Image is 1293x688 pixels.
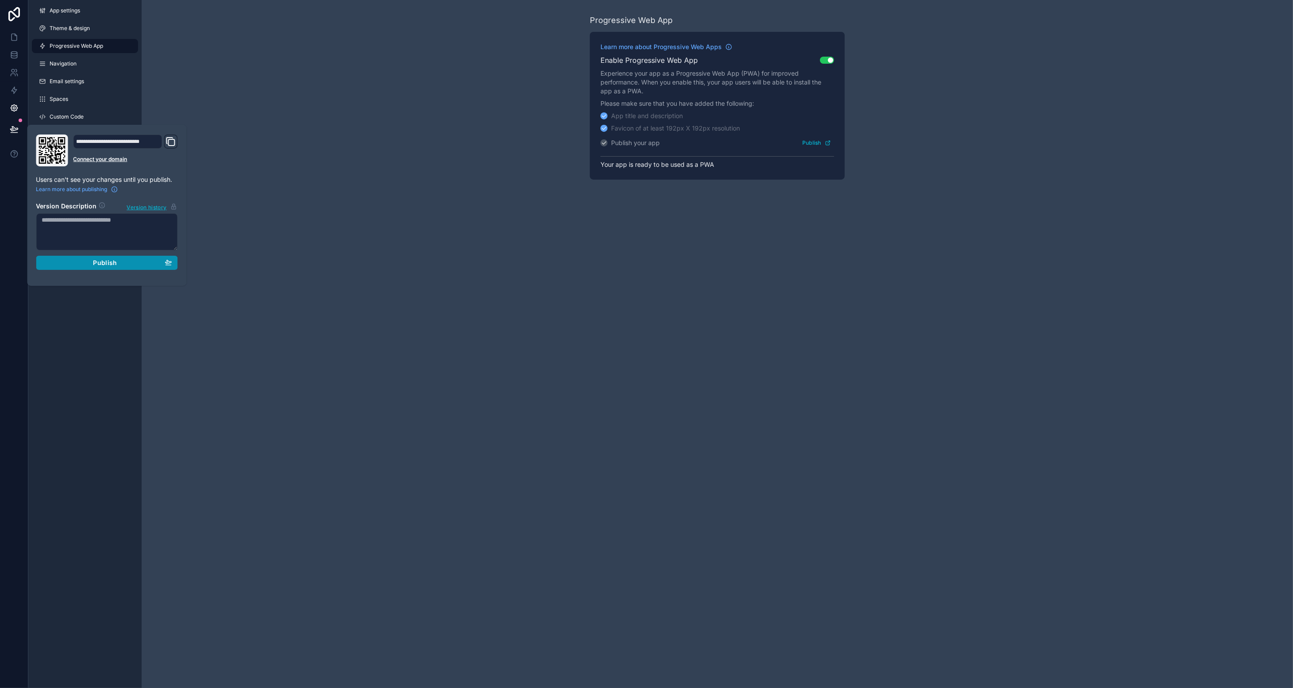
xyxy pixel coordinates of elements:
a: Learn more about Progressive Web Apps [600,42,732,51]
p: Experience your app as a Progressive Web App (PWA) for improved performance. When you enable this... [600,69,834,96]
span: Progressive Web App [50,42,103,50]
a: Connect your domain [73,156,178,163]
div: Publish your app [611,138,660,147]
span: Learn more about publishing [36,186,108,193]
span: Custom Code [50,113,84,120]
h2: Version Description [36,202,97,211]
button: Publish [36,256,178,270]
button: Version history [126,202,177,211]
span: Publish [93,259,117,267]
h2: Enable Progressive Web App [600,55,698,65]
span: App settings [50,7,80,14]
span: Navigation [50,60,77,67]
div: App title and description [611,111,683,120]
a: App settings [32,4,138,18]
div: Favicon of at least 192px X 192px resolution [611,124,740,133]
span: Email settings [50,78,84,85]
span: Theme & design [50,25,90,32]
button: Publish [799,136,834,149]
a: Progressive Web App [32,39,138,53]
div: Domain and Custom Link [73,135,178,166]
a: Custom Code [32,110,138,124]
p: Please make sure that you have added the following: [600,99,834,108]
a: Navigation [32,57,138,71]
div: Progressive Web App [590,14,673,27]
span: Learn more about Progressive Web Apps [600,42,722,51]
span: Spaces [50,96,68,103]
span: Version history [127,202,166,211]
a: Spaces [32,92,138,106]
a: Email settings [32,74,138,88]
p: Users can't see your changes until you publish. [36,175,178,184]
a: Learn more about publishing [36,186,118,193]
p: Your app is ready to be used as a PWA [600,156,834,169]
a: Theme & design [32,21,138,35]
